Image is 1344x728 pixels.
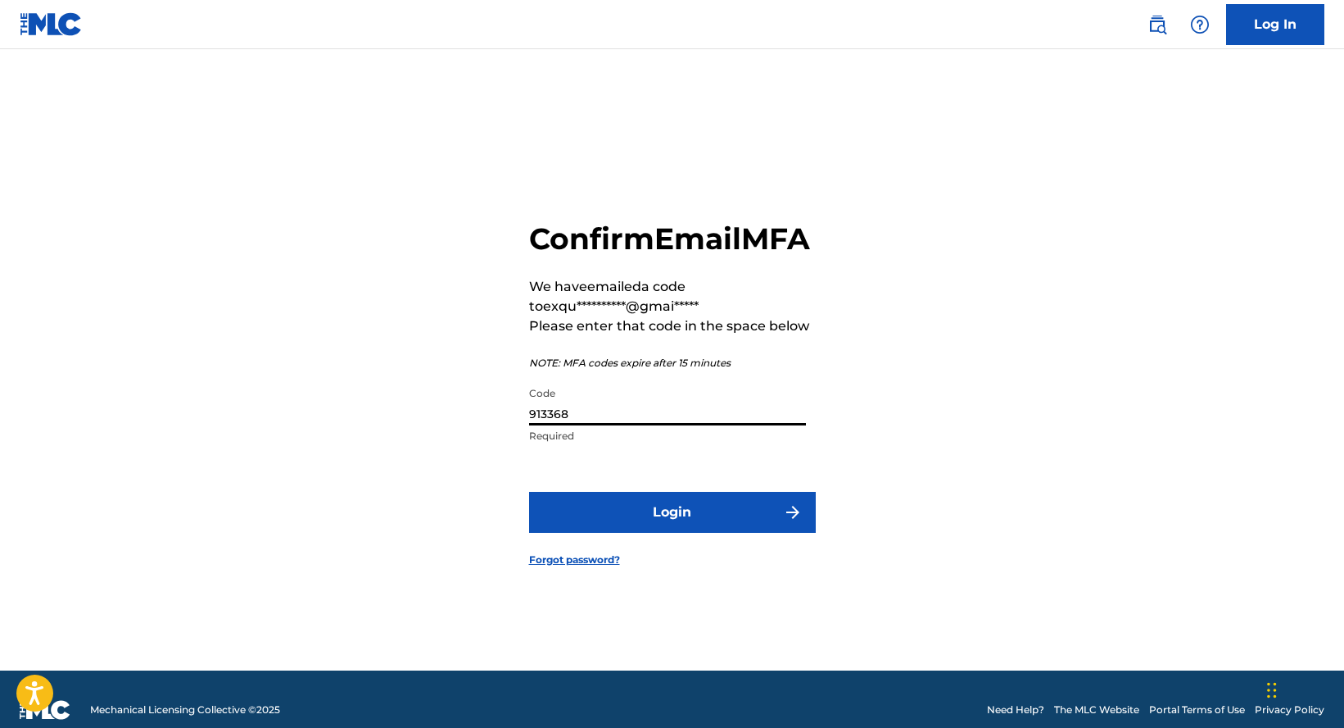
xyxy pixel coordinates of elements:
[20,12,83,36] img: MLC Logo
[529,316,816,336] p: Please enter that code in the space below
[1183,8,1216,41] div: Help
[529,429,806,444] p: Required
[529,492,816,533] button: Login
[1267,666,1277,715] div: Drag
[987,703,1044,717] a: Need Help?
[1226,4,1324,45] a: Log In
[529,553,620,567] a: Forgot password?
[1054,703,1139,717] a: The MLC Website
[529,356,816,371] p: NOTE: MFA codes expire after 15 minutes
[90,703,280,717] span: Mechanical Licensing Collective © 2025
[20,700,70,720] img: logo
[1141,8,1174,41] a: Public Search
[783,503,803,522] img: f7272a7cc735f4ea7f67.svg
[1149,703,1245,717] a: Portal Terms of Use
[1255,703,1324,717] a: Privacy Policy
[1147,15,1167,34] img: search
[1262,649,1344,728] iframe: Chat Widget
[529,221,816,257] h2: Confirm Email MFA
[1190,15,1210,34] img: help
